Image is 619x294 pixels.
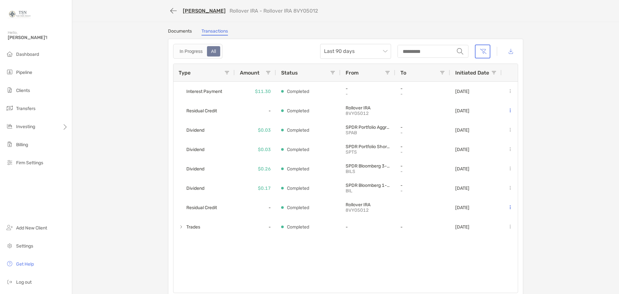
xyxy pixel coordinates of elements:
[230,8,318,14] p: Rollover IRA - Rollover IRA 8VY05012
[455,147,469,152] p: [DATE]
[346,163,390,169] p: SPDR Bloomberg 3-12 Month T-Bill ETF
[400,163,445,169] p: -
[8,35,68,40] span: [PERSON_NAME]'!
[287,146,309,154] p: Completed
[455,89,469,94] p: [DATE]
[179,70,191,76] span: Type
[346,70,359,76] span: From
[346,202,390,208] p: Rollover IRA
[400,91,445,97] p: -
[6,242,14,249] img: settings icon
[346,183,390,188] p: SPDR Bloomberg 1-3 Month T-Bill ETF
[400,183,445,188] p: -
[186,125,204,136] span: Dividend
[176,47,206,56] div: In Progress
[16,142,28,147] span: Billing
[186,164,204,174] span: Dividend
[16,88,30,93] span: Clients
[346,169,390,174] p: BILS
[400,125,445,130] p: -
[455,127,469,133] p: [DATE]
[186,86,222,97] span: Interest Payment
[8,3,31,26] img: Zoe Logo
[287,107,309,115] p: Completed
[258,165,271,173] p: $0.26
[287,87,309,96] p: Completed
[455,224,469,230] p: [DATE]
[346,188,390,194] p: BIL
[346,144,390,149] p: SPDR Portfolio Short Term Treasury ETF
[173,44,222,59] div: segmented control
[324,44,387,58] span: Last 90 days
[6,278,14,286] img: logout icon
[6,122,14,130] img: investing icon
[258,146,271,154] p: $0.03
[400,149,445,155] p: -
[455,205,469,210] p: [DATE]
[6,86,14,94] img: clients icon
[346,91,390,97] p: -
[455,186,469,191] p: [DATE]
[16,261,34,267] span: Get Help
[235,198,276,217] div: -
[6,104,14,112] img: transfers icon
[16,243,33,249] span: Settings
[186,202,217,213] span: Residual Credit
[208,47,220,56] div: All
[6,68,14,76] img: pipeline icon
[400,224,445,230] p: -
[16,124,35,129] span: Investing
[346,111,390,116] p: 8VY05012
[235,101,276,120] div: -
[240,70,260,76] span: Amount
[346,224,390,230] p: -
[287,223,309,231] p: Completed
[255,87,271,96] p: $11.30
[281,70,298,76] span: Status
[346,208,390,213] p: 8VY05012
[168,28,192,35] a: Documents
[400,130,445,136] p: -
[287,184,309,192] p: Completed
[201,28,228,35] a: Transactions
[287,204,309,212] p: Completed
[6,260,14,268] img: get-help icon
[6,224,14,231] img: add_new_client icon
[6,140,14,148] img: billing icon
[16,279,32,285] span: Log out
[186,183,204,194] span: Dividend
[235,217,276,237] div: -
[457,48,463,55] img: input icon
[186,144,204,155] span: Dividend
[455,70,489,76] span: Initiated Date
[400,86,445,91] p: -
[475,45,490,58] button: Clear filters
[400,144,445,149] p: -
[346,86,390,91] p: -
[258,184,271,192] p: $0.17
[186,222,200,232] span: Trades
[287,165,309,173] p: Completed
[400,70,406,76] span: To
[16,70,32,75] span: Pipeline
[16,225,47,231] span: Add New Client
[346,105,390,111] p: Rollover IRA
[16,52,39,57] span: Dashboard
[16,160,43,166] span: Firm Settings
[455,166,469,172] p: [DATE]
[16,106,35,111] span: Transfers
[287,126,309,134] p: Completed
[6,50,14,58] img: dashboard icon
[346,125,390,130] p: SPDR Portfolio Aggregate Bond ETF
[455,108,469,114] p: [DATE]
[6,158,14,166] img: firm-settings icon
[186,106,217,116] span: Residual Credit
[400,188,445,194] p: -
[346,149,390,155] p: SPTS
[346,130,390,136] p: SPAB
[258,126,271,134] p: $0.03
[400,169,445,174] p: -
[183,8,226,14] a: [PERSON_NAME]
